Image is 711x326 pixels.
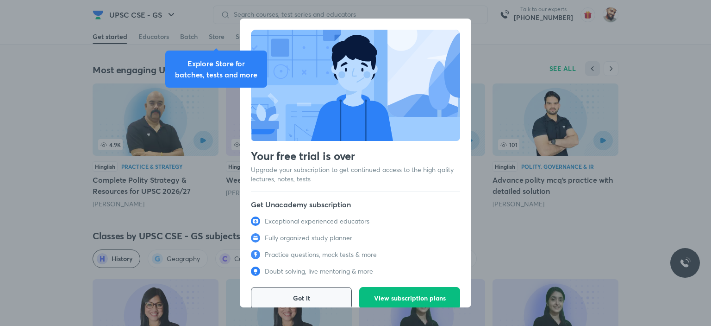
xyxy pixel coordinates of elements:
div: Explore Store for batches, tests and more [173,58,260,80]
p: Exceptional experienced educators [265,217,369,226]
p: Fully organized study planner [265,233,352,243]
button: View subscription plans [359,287,460,309]
h5: Get Unacademy subscription [251,199,460,210]
span: Got it [293,294,310,303]
p: Doubt solving, live mentoring & more [265,267,373,276]
span: View subscription plans [374,294,446,303]
p: Upgrade your subscription to get continued access to the high qality lectures, notes, tests [251,165,460,184]
p: Practice questions, mock tests & more [265,250,377,259]
h3: Your free trial is over [251,148,460,163]
button: Got it [251,287,352,309]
